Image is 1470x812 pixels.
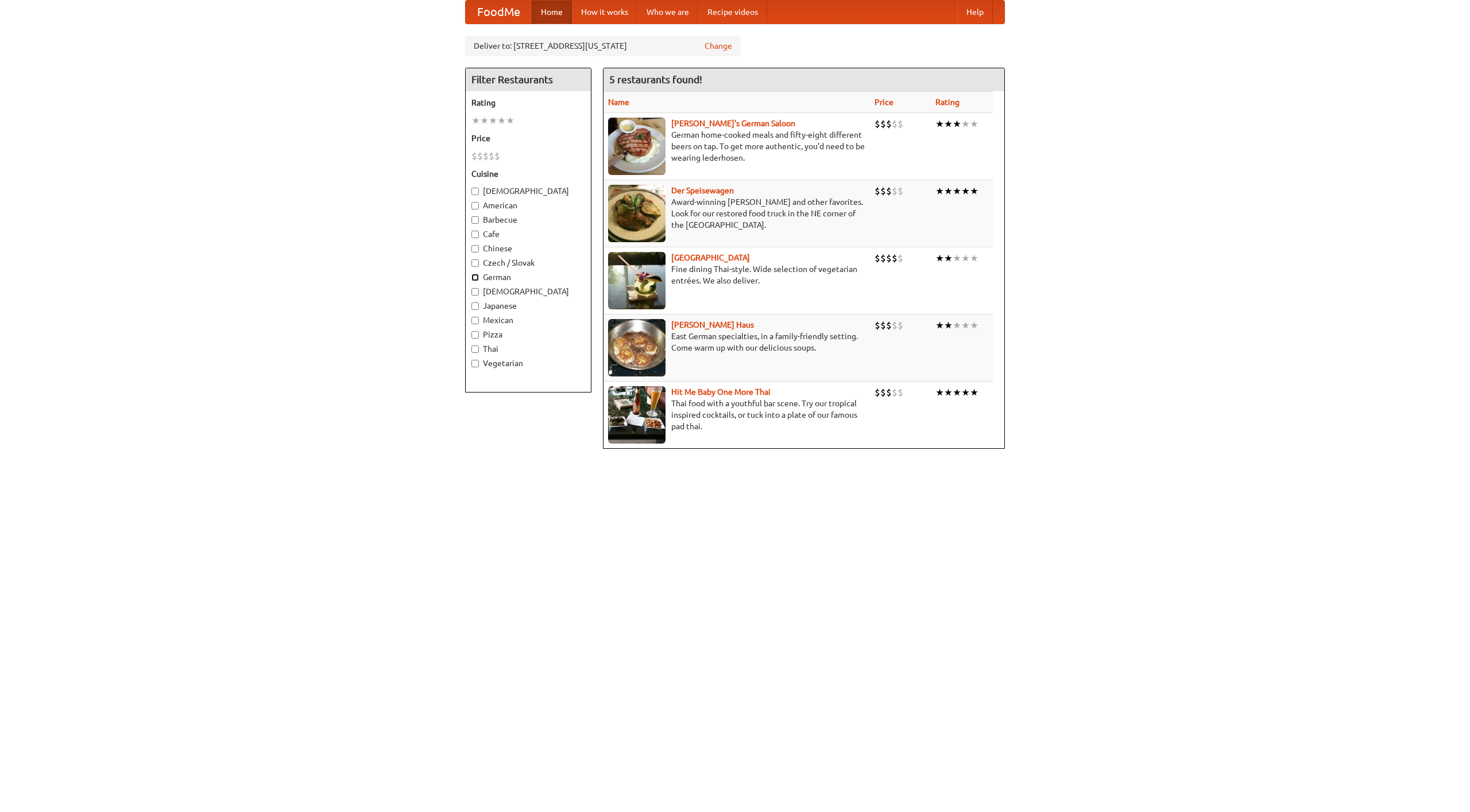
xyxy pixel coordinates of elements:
li: $ [880,118,886,130]
img: esthers.jpg [608,118,666,175]
li: $ [898,118,903,130]
img: satay.jpg [608,252,666,309]
p: Award-winning [PERSON_NAME] and other favorites. Look for our restored food truck in the NE corne... [608,196,865,231]
a: Hit Me Baby One More Thai [671,387,771,397]
li: $ [898,319,903,332]
div: Deliver to: [STREET_ADDRESS][US_STATE] [465,36,741,56]
li: $ [875,386,880,399]
li: $ [880,252,886,265]
li: ★ [935,386,944,399]
a: Rating [935,98,960,107]
p: East German specialties, in a family-friendly setting. Come warm up with our delicious soups. [608,331,865,353]
a: Name [608,98,629,107]
li: $ [875,118,880,130]
label: Barbecue [471,214,585,226]
li: ★ [970,118,978,130]
a: Who we are [637,1,698,24]
li: $ [880,319,886,332]
input: Chinese [471,245,479,252]
li: ★ [935,118,944,130]
li: $ [898,185,903,197]
p: Fine dining Thai-style. Wide selection of vegetarian entrées. We also deliver. [608,263,865,286]
a: Home [532,1,572,24]
li: ★ [944,118,953,130]
li: ★ [953,252,961,265]
a: [PERSON_NAME]'s German Saloon [671,119,795,128]
img: babythai.jpg [608,386,666,444]
input: Czech / Slovak [471,259,479,267]
input: German [471,274,479,281]
li: ★ [961,386,970,399]
a: [PERSON_NAME] Haus [671,320,754,329]
a: Der Speisewagen [671,186,734,195]
li: $ [494,150,500,162]
label: Vegetarian [471,358,585,369]
li: ★ [961,185,970,197]
a: [GEOGRAPHIC_DATA] [671,253,750,262]
li: $ [892,386,898,399]
label: [DEMOGRAPHIC_DATA] [471,286,585,297]
label: American [471,200,585,211]
a: Change [705,40,732,52]
input: Japanese [471,302,479,310]
input: [DEMOGRAPHIC_DATA] [471,188,479,195]
li: ★ [961,252,970,265]
li: $ [875,185,880,197]
li: $ [886,386,892,399]
li: $ [898,252,903,265]
li: $ [880,185,886,197]
input: Thai [471,345,479,353]
li: $ [892,319,898,332]
li: $ [898,386,903,399]
li: ★ [953,386,961,399]
img: speisewagen.jpg [608,185,666,242]
li: ★ [944,319,953,332]
li: ★ [944,185,953,197]
a: FoodMe [466,1,532,24]
li: $ [471,150,477,162]
img: kohlhaus.jpg [608,319,666,376]
a: Help [957,1,993,24]
li: ★ [961,319,970,332]
li: ★ [944,252,953,265]
li: $ [886,185,892,197]
h5: Rating [471,97,585,108]
input: Vegetarian [471,360,479,367]
li: ★ [480,114,489,127]
li: $ [886,319,892,332]
input: Mexican [471,317,479,324]
a: Price [875,98,893,107]
li: ★ [953,185,961,197]
li: ★ [970,185,978,197]
label: Chinese [471,243,585,254]
li: ★ [489,114,497,127]
label: Pizza [471,329,585,340]
h4: Filter Restaurants [466,68,591,91]
input: Pizza [471,331,479,339]
li: $ [892,252,898,265]
li: ★ [935,252,944,265]
li: $ [886,118,892,130]
li: ★ [935,185,944,197]
ng-pluralize: 5 restaurants found! [609,74,702,85]
input: American [471,202,479,209]
li: ★ [961,118,970,130]
li: ★ [953,118,961,130]
label: Thai [471,343,585,355]
input: [DEMOGRAPHIC_DATA] [471,288,479,296]
li: $ [477,150,483,162]
li: $ [892,118,898,130]
li: ★ [506,114,514,127]
li: $ [875,319,880,332]
li: $ [483,150,489,162]
li: ★ [970,319,978,332]
li: $ [886,252,892,265]
li: ★ [970,386,978,399]
li: ★ [970,252,978,265]
label: Mexican [471,314,585,326]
